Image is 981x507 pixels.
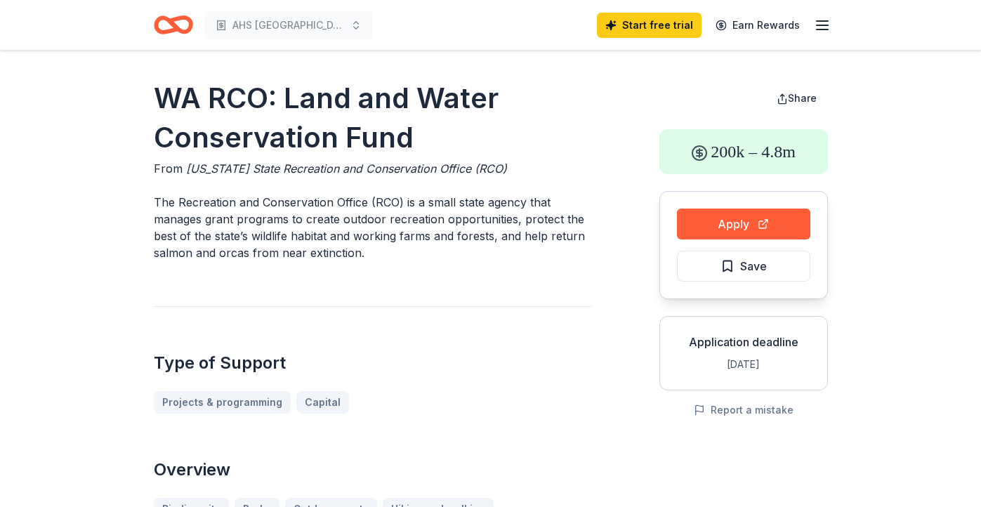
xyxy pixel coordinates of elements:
[671,334,816,350] div: Application deadline
[232,17,345,34] span: AHS [GEOGRAPHIC_DATA]
[597,13,702,38] a: Start free trial
[788,92,817,104] span: Share
[204,11,373,39] button: AHS [GEOGRAPHIC_DATA]
[677,209,810,239] button: Apply
[154,160,592,177] div: From
[677,251,810,282] button: Save
[707,13,808,38] a: Earn Rewards
[296,391,349,414] a: Capital
[154,391,291,414] a: Projects & programming
[671,356,816,373] div: [DATE]
[740,257,767,275] span: Save
[154,8,193,41] a: Home
[186,162,507,176] span: [US_STATE] State Recreation and Conservation Office (RCO)
[154,459,592,481] h2: Overview
[154,352,592,374] h2: Type of Support
[659,129,828,174] div: 200k – 4.8m
[694,402,794,419] button: Report a mistake
[154,194,592,261] p: The Recreation and Conservation Office (RCO) is a small state agency that manages grant programs ...
[765,84,828,112] button: Share
[154,79,592,157] h1: WA RCO: Land and Water Conservation Fund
